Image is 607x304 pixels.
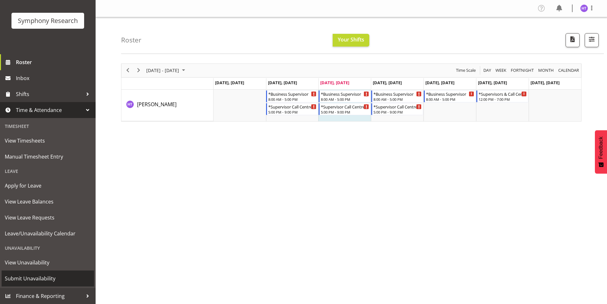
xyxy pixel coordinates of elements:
button: August 2025 [145,66,188,74]
span: Feedback [598,137,604,159]
button: Filter Shifts [585,33,599,47]
a: Submit Unavailability [2,271,94,286]
span: [DATE], [DATE] [215,80,244,85]
div: Hal Thomas"s event - *Business Supervisor Begin From Thursday, August 21, 2025 at 8:00:00 AM GMT+... [371,90,423,102]
span: [DATE], [DATE] [268,80,297,85]
div: August 18 - 24, 2025 [144,64,189,77]
div: Symphony Research [18,16,78,26]
span: Leave/Unavailability Calendar [5,229,91,238]
span: View Timesheets [5,136,91,145]
div: 12:00 PM - 7:00 PM [479,97,527,102]
span: [PERSON_NAME] [137,101,177,108]
div: Hal Thomas"s event - *Supervisors & Call Centre Weekend Begin From Saturday, August 23, 2025 at 1... [476,90,528,102]
span: Time Scale [455,66,476,74]
div: 8:00 AM - 5:00 PM [373,97,422,102]
h4: Roster [121,36,141,44]
button: Timeline Month [537,66,555,74]
button: Download a PDF of the roster according to the set date range. [566,33,580,47]
div: *Business Supervisor [321,91,369,97]
a: Manual Timesheet Entry [2,149,94,165]
span: Submit Unavailability [5,274,91,283]
button: Time Scale [455,66,477,74]
div: *Supervisor Call Centre [268,103,316,110]
span: [DATE], [DATE] [320,80,349,85]
span: [DATE], [DATE] [531,80,560,85]
span: Inbox [16,73,92,83]
span: [DATE], [DATE] [373,80,402,85]
button: Fortnight [510,66,535,74]
a: View Timesheets [2,133,94,149]
button: Feedback - Show survey [595,130,607,174]
div: Hal Thomas"s event - *Business Supervisor Begin From Tuesday, August 19, 2025 at 8:00:00 AM GMT+1... [266,90,318,102]
td: Hal Thomas resource [121,90,213,121]
div: Unavailability [2,241,94,255]
div: Hal Thomas"s event - *Business Supervisor Begin From Wednesday, August 20, 2025 at 8:00:00 AM GMT... [319,90,371,102]
button: Previous [124,66,132,74]
div: *Supervisor Call Centre [373,103,422,110]
span: Fortnight [510,66,534,74]
span: View Leave Requests [5,213,91,222]
div: *Business Supervisor [373,91,422,97]
a: Leave/Unavailability Calendar [2,226,94,241]
div: 5:00 PM - 9:00 PM [373,109,422,115]
div: Timeline Week of August 20, 2025 [121,63,582,122]
span: Week [495,66,507,74]
span: Finance & Reporting [16,291,83,301]
a: View Unavailability [2,255,94,271]
div: Hal Thomas"s event - *Supervisor Call Centre Begin From Tuesday, August 19, 2025 at 5:00:00 PM GM... [266,103,318,115]
img: hal-thomas1264.jpg [580,4,588,12]
div: *Supervisors & Call Centre Weekend [479,91,527,97]
div: *Supervisor Call Centre [321,103,369,110]
div: 8:00 AM - 5:00 PM [321,97,369,102]
div: Hal Thomas"s event - *Business Supervisor Begin From Friday, August 22, 2025 at 8:00:00 AM GMT+12... [424,90,476,102]
div: 8:00 AM - 5:00 PM [426,97,474,102]
span: Manual Timesheet Entry [5,152,91,161]
button: Month [557,66,580,74]
span: [DATE], [DATE] [425,80,454,85]
span: Day [483,66,492,74]
button: Timeline Week [495,66,508,74]
span: View Unavailability [5,258,91,267]
span: [DATE] - [DATE] [146,66,180,74]
div: 8:00 AM - 5:00 PM [268,97,316,102]
span: Month [538,66,554,74]
div: 5:00 PM - 9:00 PM [268,109,316,115]
span: Roster [16,57,92,67]
button: Timeline Day [482,66,492,74]
div: next period [133,64,144,77]
span: calendar [558,66,580,74]
table: Timeline Week of August 20, 2025 [213,90,581,121]
button: Next [134,66,143,74]
a: View Leave Requests [2,210,94,226]
span: View Leave Balances [5,197,91,206]
div: Hal Thomas"s event - *Supervisor Call Centre Begin From Wednesday, August 20, 2025 at 5:00:00 PM ... [319,103,371,115]
span: [DATE], [DATE] [478,80,507,85]
div: Leave [2,165,94,178]
span: Time & Attendance [16,105,83,115]
div: Timesheet [2,120,94,133]
div: 5:00 PM - 9:00 PM [321,109,369,115]
div: previous period [122,64,133,77]
span: Shifts [16,89,83,99]
a: View Leave Balances [2,194,94,210]
span: Apply for Leave [5,181,91,190]
div: Hal Thomas"s event - *Supervisor Call Centre Begin From Thursday, August 21, 2025 at 5:00:00 PM G... [371,103,423,115]
a: Apply for Leave [2,178,94,194]
span: Your Shifts [338,36,364,43]
a: [PERSON_NAME] [137,100,177,108]
button: Your Shifts [333,34,369,47]
div: *Business Supervisor [268,91,316,97]
div: *Business Supervisor [426,91,474,97]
